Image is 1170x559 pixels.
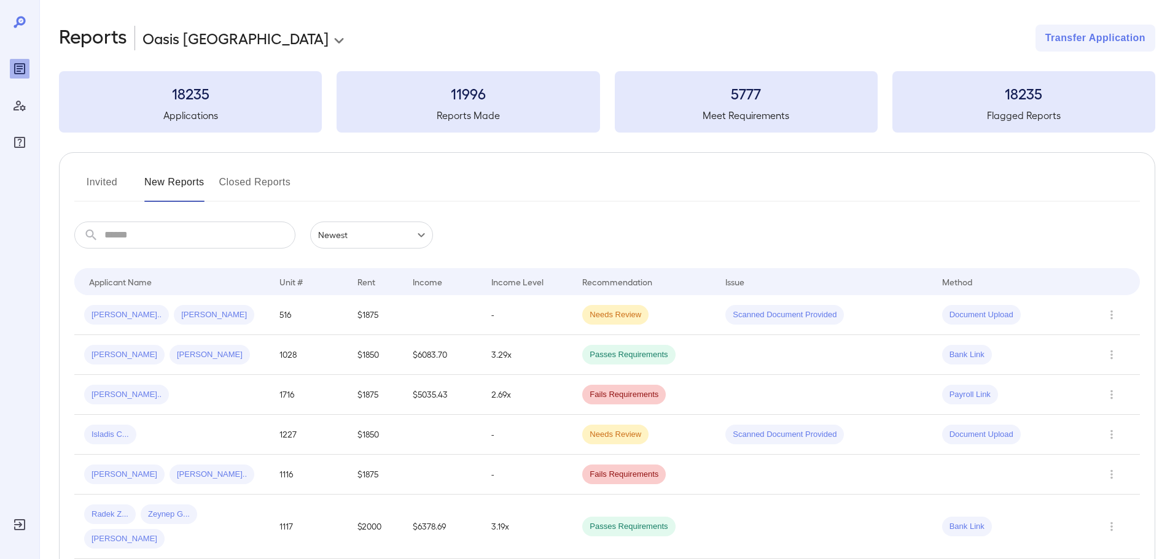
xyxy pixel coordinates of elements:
span: [PERSON_NAME] [170,349,250,361]
td: $2000 [348,495,403,559]
div: Applicant Name [89,274,152,289]
h5: Reports Made [337,108,599,123]
td: 1117 [270,495,348,559]
button: Row Actions [1102,305,1121,325]
span: Document Upload [942,309,1021,321]
h3: 11996 [337,83,599,103]
div: Rent [357,274,377,289]
p: Oasis [GEOGRAPHIC_DATA] [142,28,329,48]
span: Isladis C... [84,429,136,441]
button: Row Actions [1102,425,1121,444]
div: Income [413,274,442,289]
span: [PERSON_NAME].. [84,309,169,321]
div: Recommendation [582,274,652,289]
span: Passes Requirements [582,349,675,361]
button: New Reports [144,172,205,202]
summary: 18235Applications11996Reports Made5777Meet Requirements18235Flagged Reports [59,71,1155,133]
td: $1850 [348,335,403,375]
span: Bank Link [942,521,992,533]
td: 3.29x [482,335,573,375]
h3: 18235 [59,83,322,103]
td: 1116 [270,455,348,495]
span: [PERSON_NAME].. [170,469,254,480]
span: Scanned Document Provided [725,309,844,321]
button: Row Actions [1102,385,1121,404]
div: Issue [725,274,745,289]
td: $6083.70 [403,335,481,375]
span: Document Upload [942,429,1021,441]
button: Invited [74,172,130,202]
div: Manage Users [10,96,29,115]
span: [PERSON_NAME] [84,469,165,480]
span: Bank Link [942,349,992,361]
h2: Reports [59,25,127,52]
span: Radek Z... [84,509,136,520]
span: [PERSON_NAME].. [84,389,169,401]
span: Fails Requirements [582,469,666,480]
h3: 18235 [892,83,1155,103]
td: 1716 [270,375,348,415]
div: Newest [310,222,433,249]
span: [PERSON_NAME] [84,349,165,361]
td: - [482,415,573,455]
td: $1850 [348,415,403,455]
div: Income Level [491,274,544,289]
td: $1875 [348,455,403,495]
span: Zeynep G... [141,509,197,520]
td: 1028 [270,335,348,375]
td: - [482,295,573,335]
td: - [482,455,573,495]
td: $6378.69 [403,495,481,559]
td: 1227 [270,415,348,455]
button: Transfer Application [1035,25,1155,52]
div: FAQ [10,133,29,152]
td: $1875 [348,375,403,415]
h5: Flagged Reports [892,108,1155,123]
h5: Applications [59,108,322,123]
span: Scanned Document Provided [725,429,844,441]
div: Method [942,274,972,289]
div: Reports [10,59,29,79]
button: Row Actions [1102,345,1121,364]
button: Row Actions [1102,517,1121,536]
span: Needs Review [582,429,649,441]
button: Closed Reports [219,172,291,202]
span: [PERSON_NAME] [174,309,254,321]
button: Row Actions [1102,465,1121,484]
span: [PERSON_NAME] [84,533,165,545]
td: 2.69x [482,375,573,415]
div: Log Out [10,515,29,534]
td: 516 [270,295,348,335]
span: Payroll Link [942,389,998,401]
h3: 5777 [615,83,878,103]
div: Unit # [279,274,303,289]
span: Fails Requirements [582,389,666,401]
span: Passes Requirements [582,521,675,533]
td: $5035.43 [403,375,481,415]
td: 3.19x [482,495,573,559]
h5: Meet Requirements [615,108,878,123]
td: $1875 [348,295,403,335]
span: Needs Review [582,309,649,321]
